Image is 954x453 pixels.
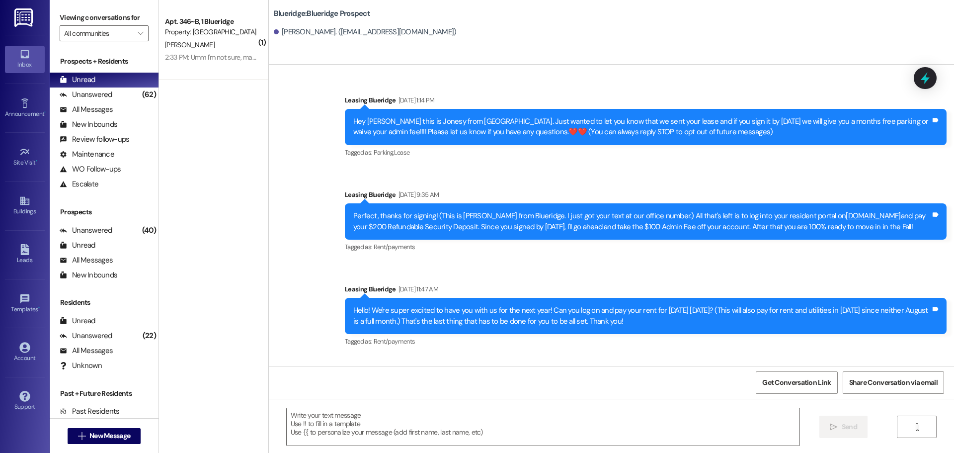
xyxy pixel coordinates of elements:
div: Escalate [60,179,98,189]
div: Prospects + Residents [50,56,159,67]
div: Unread [60,75,95,85]
i:  [138,29,143,37]
div: 2:33 PM: Umm I'm not sure, maybe someone just forgot to get it out, I can swing by later and remo... [165,53,457,62]
div: [PERSON_NAME]. ([EMAIL_ADDRESS][DOMAIN_NAME]) [274,27,457,37]
div: Unanswered [60,225,112,236]
span: New Message [89,431,130,441]
div: Tagged as: [345,240,947,254]
a: Templates • [5,290,45,317]
div: Unread [60,240,95,251]
div: Hello! We're super excited to have you with us for the next year! Can you log on and pay your ren... [353,305,931,327]
a: [DOMAIN_NAME] [846,211,900,221]
button: Get Conversation Link [756,371,837,394]
div: Leasing Blueridge [345,95,947,109]
b: Blueridge: Blueridge Prospect [274,8,370,19]
div: (62) [140,87,159,102]
span: • [44,109,46,116]
input: All communities [64,25,133,41]
div: Maintenance [60,149,114,160]
div: Property: [GEOGRAPHIC_DATA] [165,27,257,37]
div: Unanswered [60,331,112,341]
div: Tagged as: [345,145,947,160]
div: [DATE] 1:14 PM [396,95,435,105]
div: Review follow-ups [60,134,129,145]
div: Apt. 346~B, 1 Blueridge [165,16,257,27]
button: Send [819,416,868,438]
span: • [36,158,37,165]
span: Rent/payments [374,243,415,251]
label: Viewing conversations for [60,10,149,25]
span: Share Conversation via email [849,377,938,388]
div: All Messages [60,346,113,356]
span: Parking , [374,148,394,157]
span: Rent/payments [374,337,415,346]
div: Residents [50,297,159,308]
div: All Messages [60,255,113,266]
div: Leasing Blueridge [345,284,947,298]
a: Support [5,388,45,415]
div: Prospects [50,207,159,217]
i:  [78,432,85,440]
div: (22) [140,328,159,344]
button: New Message [68,428,141,444]
span: Lease [394,148,410,157]
div: Past + Future Residents [50,388,159,399]
a: Account [5,339,45,366]
div: Past Residents [60,406,120,417]
div: Perfect, thanks for signing! (This is [PERSON_NAME] from Blueridge. I just got your text at our o... [353,211,931,232]
i:  [830,423,837,431]
a: Site Visit • [5,144,45,171]
div: (40) [140,223,159,238]
div: All Messages [60,104,113,115]
i:  [913,423,921,431]
img: ResiDesk Logo [14,8,35,27]
button: Share Conversation via email [843,371,944,394]
div: New Inbounds [60,270,117,280]
div: Tagged as: [345,334,947,349]
span: Get Conversation Link [762,377,831,388]
div: [DATE] 11:47 AM [396,284,438,294]
div: WO Follow-ups [60,164,121,175]
span: Send [842,422,857,432]
div: Unknown [60,361,102,371]
div: Unanswered [60,90,112,100]
div: Unread [60,316,95,326]
div: Leasing Blueridge [345,189,947,203]
a: Buildings [5,192,45,219]
span: [PERSON_NAME] [165,40,215,49]
a: Inbox [5,46,45,73]
span: • [38,304,40,311]
div: [DATE] 9:35 AM [396,189,439,200]
div: Hey [PERSON_NAME] this is Jonesy from [GEOGRAPHIC_DATA]. Just wanted to let you know that we sent... [353,116,931,138]
div: New Inbounds [60,119,117,130]
a: Leads [5,241,45,268]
